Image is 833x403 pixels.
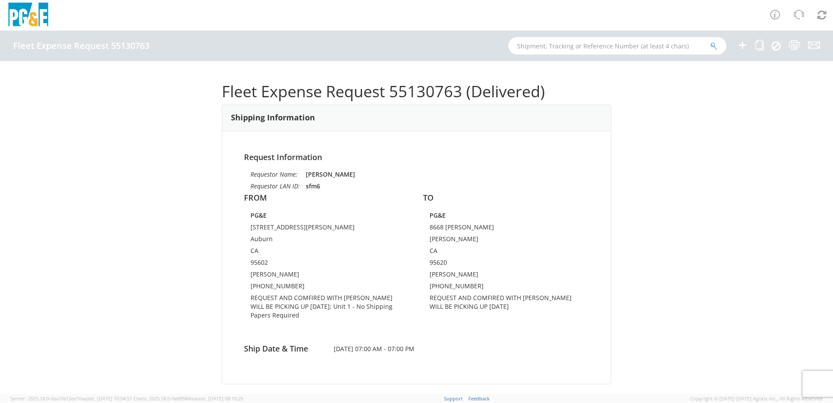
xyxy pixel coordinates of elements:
strong: [PERSON_NAME] [306,170,355,178]
strong: PG&E [430,211,446,219]
span: master, [DATE] 08:10:29 [190,395,243,402]
span: Server: 2025.18.0-daa1fe12ee7 [10,395,132,402]
td: REQUEST AND COMFIRED WITH [PERSON_NAME] WILL BE PICKING UP [DATE] [430,294,582,314]
strong: PG&E [251,211,267,219]
td: 95602 [251,258,403,270]
td: [PHONE_NUMBER] [251,282,403,294]
img: pge-logo-06675f144f4cfa6a6814.png [7,3,50,28]
td: 95620 [430,258,582,270]
input: Shipment, Tracking or Reference Number (at least 4 chars) [508,37,726,55]
span: Client: 2025.18.0-0e69584 [133,395,243,402]
td: [PERSON_NAME] [251,270,403,282]
td: REQUEST AND COMFIRED WITH [PERSON_NAME] WILL BE PICKING UP [DATE]; Unit 1 - No Shipping Papers Re... [251,294,403,323]
h3: Shipping Information [231,113,315,122]
td: [PHONE_NUMBER] [430,282,582,294]
i: Requestor LAN ID: [251,182,300,190]
td: [PERSON_NAME] [430,235,582,246]
strong: sfm6 [306,182,320,190]
i: Requestor Name: [251,170,298,178]
td: [STREET_ADDRESS][PERSON_NAME] [251,223,403,235]
td: CA [251,246,403,258]
h4: Fleet Expense Request 55130763 [13,41,149,51]
td: CA [430,246,582,258]
h4: TO [423,194,589,202]
h4: Ship Date & Time [237,345,327,353]
h1: Fleet Expense Request 55130763 (Delivered) [222,83,611,100]
a: Support [444,395,463,402]
td: [PERSON_NAME] [430,270,582,282]
td: Auburn [251,235,403,246]
h4: FROM [244,194,410,202]
span: Copyright © [DATE]-[DATE] Agistix Inc., All Rights Reserved [690,395,823,402]
td: 8668 [PERSON_NAME] [430,223,582,235]
h4: Request Information [244,153,589,162]
span: [DATE] 07:00 AM - 07:00 PM [327,345,506,353]
a: Feedback [468,395,490,402]
span: master, [DATE] 10:04:51 [79,395,132,402]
